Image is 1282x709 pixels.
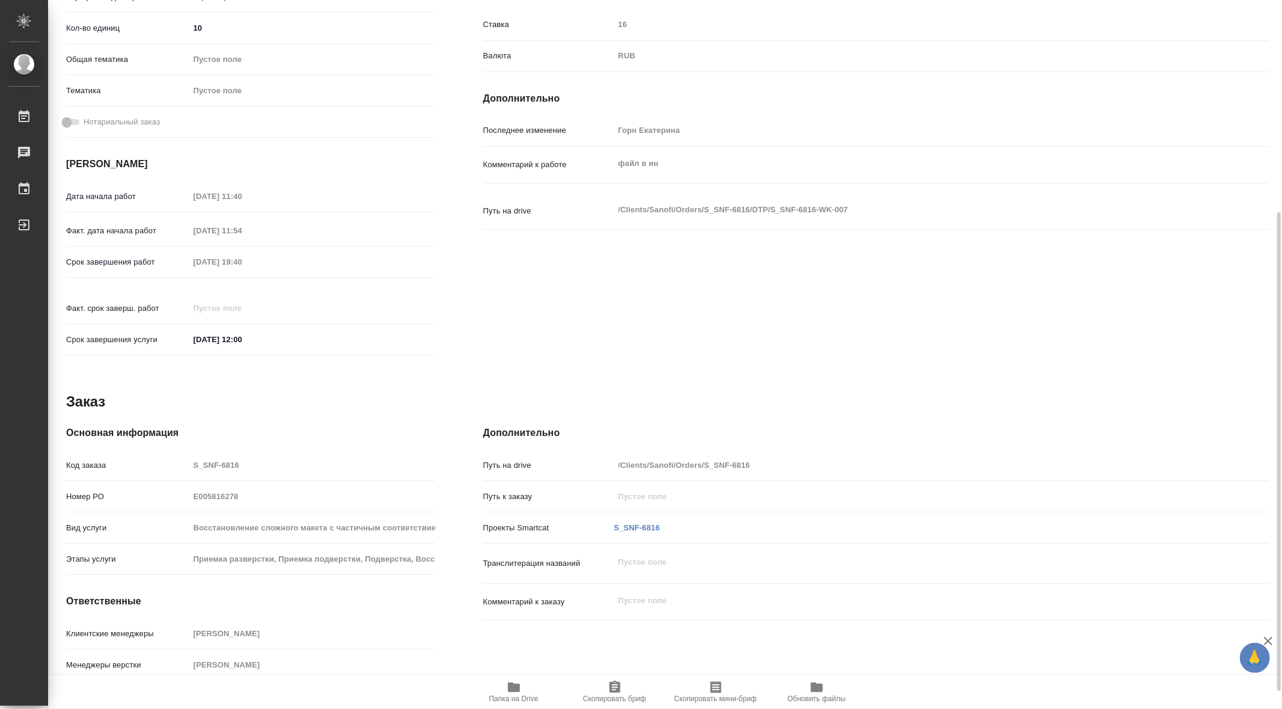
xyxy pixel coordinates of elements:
[189,456,435,474] input: Пустое поле
[189,299,295,317] input: Пустое поле
[665,675,766,709] button: Скопировать мини-бриф
[189,49,435,70] div: Пустое поле
[483,596,614,608] p: Комментарий к заказу
[66,459,189,471] p: Код заказа
[614,16,1203,33] input: Пустое поле
[66,594,435,609] h4: Ответственные
[189,19,435,37] input: ✎ Введи что-нибудь
[1245,645,1265,671] span: 🙏
[483,426,1269,440] h4: Дополнительно
[189,488,435,505] input: Пустое поле
[189,656,435,674] input: Пустое поле
[66,426,435,440] h4: Основная информация
[66,22,189,34] p: Кол-во единиц
[189,331,295,348] input: ✎ Введи что-нибудь
[483,124,614,137] p: Последнее изменение
[66,392,105,411] h2: Заказ
[614,488,1203,505] input: Пустое поле
[66,256,189,268] p: Срок завершения работ
[614,200,1203,220] textarea: /Clients/Sanofi/Orders/S_SNF-6816/DTP/S_SNF-6816-WK-007
[483,159,614,171] p: Комментарий к работе
[483,522,614,534] p: Проекты Smartcat
[66,628,189,640] p: Клиентские менеджеры
[483,91,1269,106] h4: Дополнительно
[787,695,846,703] span: Обновить файлы
[1240,643,1270,673] button: 🙏
[189,550,435,568] input: Пустое поле
[614,153,1203,174] textarea: файл в ин
[463,675,564,709] button: Папка на Drive
[66,334,189,346] p: Срок завершения услуги
[66,85,189,97] p: Тематика
[84,116,160,128] span: Нотариальный заказ
[66,522,189,534] p: Вид услуги
[564,675,665,709] button: Скопировать бриф
[766,675,867,709] button: Обновить файлы
[614,121,1203,139] input: Пустое поле
[483,459,614,471] p: Путь на drive
[66,191,189,203] p: Дата начала работ
[66,491,189,503] p: Номер РО
[189,253,295,271] input: Пустое поле
[194,54,421,66] div: Пустое поле
[483,19,614,31] p: Ставка
[674,695,757,703] span: Скопировать мини-бриф
[189,519,435,536] input: Пустое поле
[483,50,614,62] p: Валюта
[66,553,189,565] p: Этапы услуги
[483,205,614,217] p: Путь на drive
[189,81,435,101] div: Пустое поле
[66,302,189,315] p: Факт. срок заверш. работ
[614,46,1203,66] div: RUB
[483,491,614,503] p: Путь к заказу
[614,456,1203,474] input: Пустое поле
[66,225,189,237] p: Факт. дата начала работ
[189,625,435,642] input: Пустое поле
[66,659,189,671] p: Менеджеры верстки
[483,557,614,569] p: Транслитерация названий
[66,157,435,171] h4: [PERSON_NAME]
[66,54,189,66] p: Общая тематика
[614,523,660,532] a: S_SNF-6816
[189,188,295,205] input: Пустое поле
[489,695,539,703] span: Папка на Drive
[194,85,421,97] div: Пустое поле
[189,222,295,239] input: Пустое поле
[583,695,646,703] span: Скопировать бриф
